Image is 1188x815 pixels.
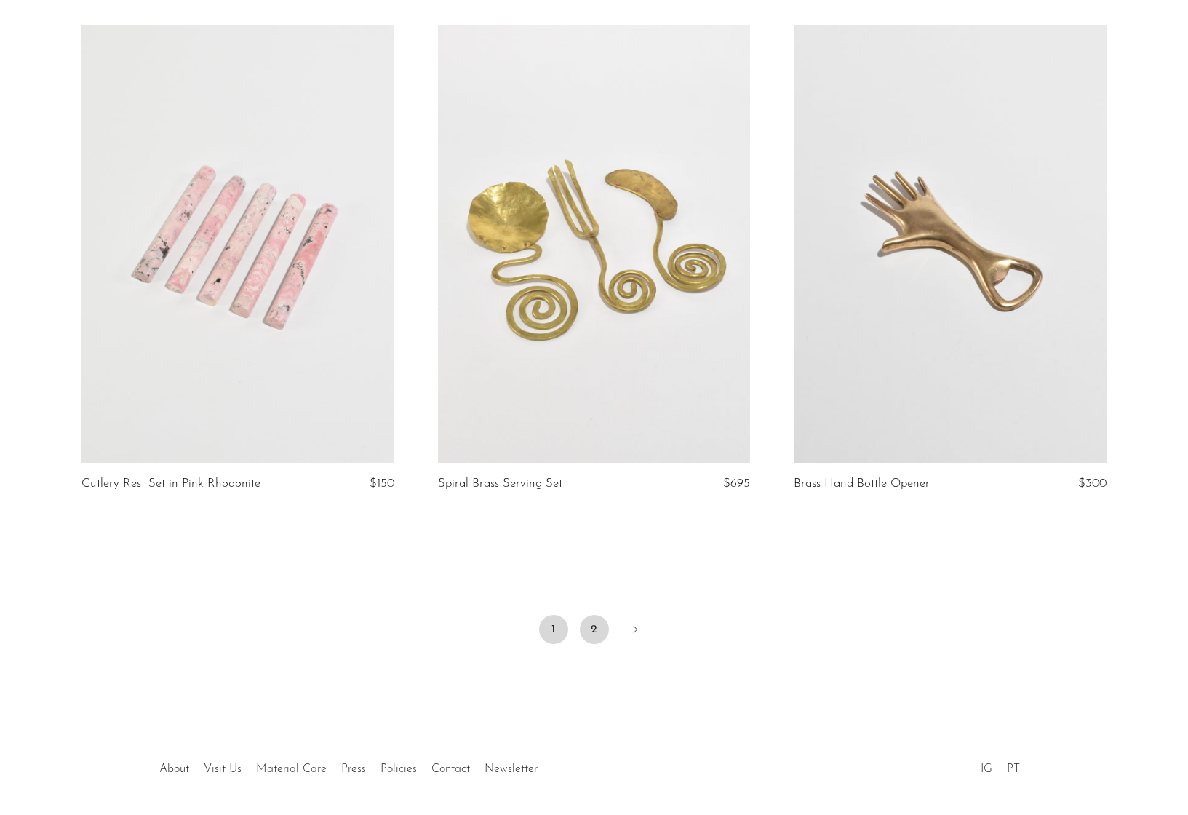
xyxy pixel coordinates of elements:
[370,477,394,490] span: $150
[621,615,650,647] a: Next
[256,763,327,775] a: Material Care
[723,477,750,490] span: $695
[794,477,930,490] a: Brass Hand Bottle Opener
[204,763,242,775] a: Visit Us
[159,763,189,775] a: About
[341,763,366,775] a: Press
[438,477,562,490] a: Spiral Brass Serving Set
[431,763,470,775] a: Contact
[1078,477,1107,490] span: $300
[973,752,1027,779] ul: Social Medias
[580,615,609,644] a: 2
[1007,763,1020,775] a: PT
[152,752,545,779] ul: Quick links
[81,477,260,490] a: Cutlery Rest Set in Pink Rhodonite
[380,763,417,775] a: Policies
[539,615,568,644] span: 1
[981,763,992,775] a: IG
